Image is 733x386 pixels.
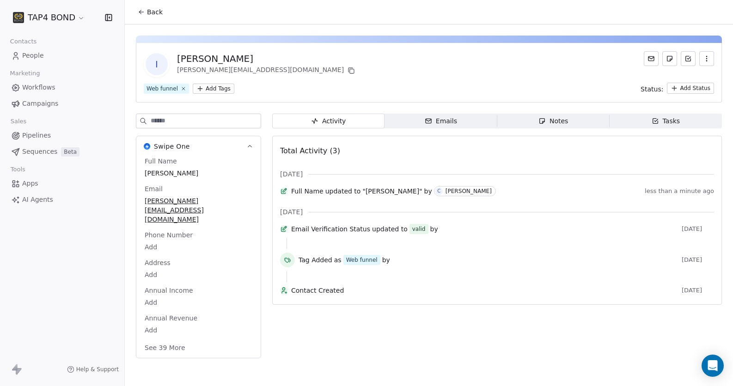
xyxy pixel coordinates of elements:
[61,147,79,157] span: Beta
[280,169,303,179] span: [DATE]
[22,131,51,140] span: Pipelines
[146,53,168,75] span: I
[22,147,57,157] span: Sequences
[412,224,426,234] div: valid
[143,286,195,295] span: Annual Income
[145,270,252,279] span: Add
[7,48,117,63] a: People
[7,176,117,191] a: Apps
[299,255,332,265] span: Tag Added
[143,314,199,323] span: Annual Revenue
[147,7,163,17] span: Back
[291,286,678,295] span: Contact Created
[143,157,179,166] span: Full Name
[7,80,117,95] a: Workflows
[6,163,29,176] span: Tools
[154,142,190,151] span: Swipe One
[7,96,117,111] a: Campaigns
[425,116,457,126] div: Emails
[139,339,191,356] button: See 39 More
[641,84,663,94] span: Status:
[538,116,568,126] div: Notes
[193,84,234,94] button: Add Tags
[145,242,252,252] span: Add
[145,169,252,178] span: [PERSON_NAME]
[6,35,41,48] span: Contacts
[7,144,117,159] a: SequencesBeta
[177,65,357,76] div: [PERSON_NAME][EMAIL_ADDRESS][DOMAIN_NAME]
[362,187,422,196] span: "[PERSON_NAME]"
[177,52,357,65] div: [PERSON_NAME]
[6,115,31,128] span: Sales
[67,366,119,373] a: Help & Support
[22,51,44,60] span: People
[143,258,172,267] span: Address
[22,83,55,92] span: Workflows
[325,187,361,196] span: updated to
[446,188,492,194] div: [PERSON_NAME]
[136,157,261,358] div: Swipe OneSwipe One
[291,224,370,234] span: Email Verification Status
[702,355,724,377] div: Open Intercom Messenger
[437,187,440,195] div: C
[6,66,44,80] span: Marketing
[7,128,117,143] a: Pipelines
[136,136,261,157] button: Swipe OneSwipe One
[145,196,252,224] span: [PERSON_NAME][EMAIL_ADDRESS][DOMAIN_NAME]
[147,84,178,93] div: Web funnel
[667,83,714,94] button: Add Status
[76,366,119,373] span: Help & Support
[652,116,680,126] div: Tasks
[291,187,324,196] span: Full Name
[645,187,714,195] span: less than a minute ago
[682,225,714,233] span: [DATE]
[430,224,438,234] span: by
[22,179,38,188] span: Apps
[424,187,432,196] span: by
[28,12,75,24] span: TAP4 BOND
[382,255,390,265] span: by
[682,287,714,294] span: [DATE]
[144,143,150,150] img: Swipe One
[145,298,252,307] span: Add
[11,10,87,25] button: TAP4 BOND
[132,4,168,20] button: Back
[7,192,117,207] a: AI Agents
[143,184,165,193] span: Email
[372,224,408,234] span: updated to
[22,195,53,205] span: AI Agents
[143,230,195,240] span: Phone Number
[346,256,378,264] div: Web funnel
[682,256,714,264] span: [DATE]
[22,99,58,109] span: Campaigns
[13,12,24,23] img: TAP4_LOGO-04.jpg
[280,146,340,155] span: Total Activity (3)
[334,255,342,265] span: as
[280,207,303,217] span: [DATE]
[145,326,252,335] span: Add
